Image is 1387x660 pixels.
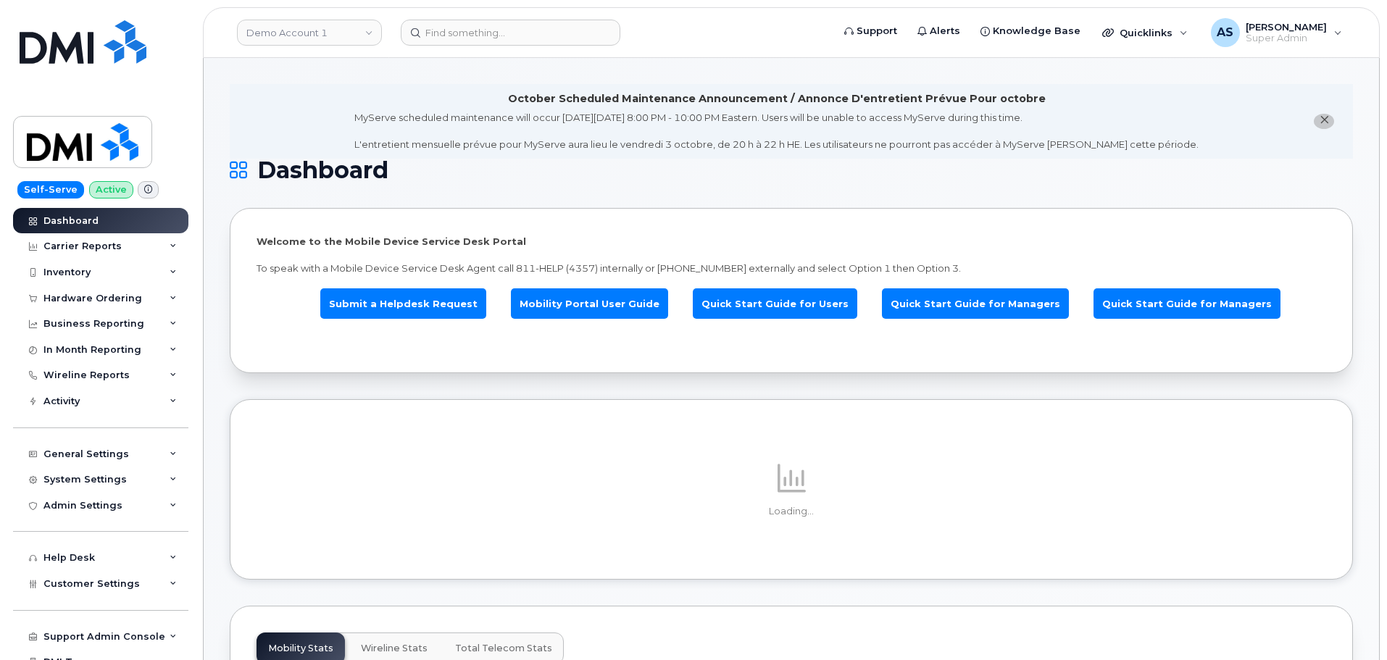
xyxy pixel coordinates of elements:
p: To speak with a Mobile Device Service Desk Agent call 811-HELP (4357) internally or [PHONE_NUMBER... [257,262,1326,275]
a: Quick Start Guide for Managers [1094,288,1280,319]
p: Welcome to the Mobile Device Service Desk Portal [257,235,1326,248]
span: Dashboard [257,159,388,181]
div: MyServe scheduled maintenance will occur [DATE][DATE] 8:00 PM - 10:00 PM Eastern. Users will be u... [354,111,1199,151]
p: Loading... [257,505,1326,518]
span: Wireline Stats [361,643,428,654]
span: Total Telecom Stats [455,643,552,654]
button: close notification [1314,114,1334,129]
div: October Scheduled Maintenance Announcement / Annonce D'entretient Prévue Pour octobre [508,91,1046,106]
a: Mobility Portal User Guide [511,288,668,319]
a: Quick Start Guide for Managers [882,288,1069,319]
a: Submit a Helpdesk Request [320,288,486,319]
a: Quick Start Guide for Users [693,288,857,319]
